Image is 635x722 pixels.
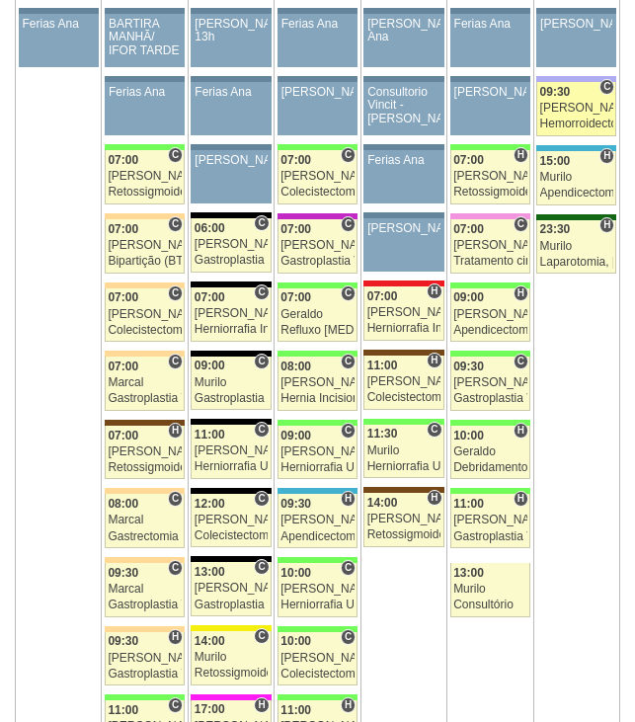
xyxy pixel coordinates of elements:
[536,220,616,275] a: H 23:30 Murilo Laparotomia, [GEOGRAPHIC_DATA], Drenagem, Bridas
[450,282,530,288] div: Key: Brasil
[540,154,571,168] span: 15:00
[453,497,484,511] span: 11:00
[280,239,354,252] div: [PERSON_NAME]
[191,281,271,287] div: Key: Blanc
[280,153,311,167] span: 07:00
[195,460,268,473] div: Herniorrafia Umbilical
[105,494,185,548] a: C 08:00 Marcal Gastrectomia Vertical
[108,170,181,183] div: [PERSON_NAME]
[195,582,268,595] div: [PERSON_NAME]
[367,460,440,473] div: Herniorrafia Umbilical
[105,626,185,632] div: Key: Bartira
[450,219,530,274] a: C 07:00 [PERSON_NAME] Tratamento cirúrgico da Diástase do reto abdomem
[108,222,138,236] span: 07:00
[427,490,441,506] span: Hospital
[278,288,357,343] a: C 07:00 Geraldo Refluxo [MEDICAL_DATA] esofágico Robótico
[363,218,443,272] a: [PERSON_NAME]
[453,255,526,268] div: Tratamento cirúrgico da Diástase do reto abdomem
[281,86,354,99] div: [PERSON_NAME]
[191,150,271,203] a: [PERSON_NAME]
[195,529,268,542] div: Colecistectomia com Colangiografia VL
[195,497,225,511] span: 12:00
[453,530,526,543] div: Gastroplastia VL
[191,287,271,342] a: C 07:00 [PERSON_NAME] Herniorrafia Ing. Bilateral VL
[254,284,269,300] span: Consultório
[363,425,443,479] a: C 11:30 Murilo Herniorrafia Umbilical
[254,697,269,713] span: Hospital
[254,628,269,644] span: Consultório
[450,213,530,219] div: Key: Albert Einstein
[195,599,268,611] div: Gastroplastia VL
[367,306,440,319] div: [PERSON_NAME]
[168,629,183,645] span: Hospital
[168,423,183,439] span: Hospital
[280,308,354,321] div: Geraldo
[108,599,181,611] div: Gastroplastia VL
[195,154,267,167] div: [PERSON_NAME]
[450,420,530,426] div: Key: Brasil
[108,308,181,321] div: [PERSON_NAME]
[105,144,185,150] div: Key: Brasil
[19,8,99,14] div: Key: Aviso
[108,186,181,199] div: Retossigmoidectomia Robótica
[453,222,484,236] span: 07:00
[195,514,268,526] div: [PERSON_NAME]
[514,491,528,507] span: Hospital
[540,256,613,269] div: Laparotomia, [GEOGRAPHIC_DATA], Drenagem, Bridas
[427,283,441,299] span: Hospital
[108,153,138,167] span: 07:00
[105,357,185,411] a: C 07:00 Marcal Gastroplastia VL
[363,419,443,425] div: Key: Brasil
[450,82,530,135] a: [PERSON_NAME]
[278,351,357,357] div: Key: Brasil
[195,18,267,43] div: [PERSON_NAME] 13h
[191,144,271,150] div: Key: Aviso
[363,356,443,410] a: H 11:00 [PERSON_NAME] Colecistectomia com Colangiografia VL
[363,76,443,82] div: Key: Aviso
[191,694,271,700] div: Key: Pro Matre
[280,429,311,442] span: 09:00
[536,14,616,67] a: [PERSON_NAME]
[280,255,354,268] div: Gastroplastia VL
[278,150,357,204] a: C 07:00 [PERSON_NAME] Colecistectomia com Colangiografia VL
[450,8,530,14] div: Key: Aviso
[195,634,225,648] span: 14:00
[108,290,138,304] span: 07:00
[278,82,357,135] a: [PERSON_NAME]
[540,240,613,253] div: Murilo
[514,354,528,369] span: Consultório
[105,426,185,480] a: H 07:00 [PERSON_NAME] Retossigmoidectomia Abdominal VL
[427,353,441,368] span: Hospital
[105,420,185,426] div: Key: Santa Joana
[453,170,526,183] div: [PERSON_NAME]
[514,147,528,163] span: Hospital
[367,427,398,441] span: 11:30
[195,376,268,389] div: Murilo
[341,354,356,369] span: Consultório
[278,563,357,617] a: C 10:00 [PERSON_NAME] Herniorrafia Umbilical
[453,290,484,304] span: 09:00
[254,215,269,231] span: Consultório
[191,76,271,82] div: Key: Aviso
[454,18,526,31] div: Ferias Ana
[195,221,225,235] span: 06:00
[341,423,356,439] span: Consultório
[108,324,181,337] div: Colecistectomia com Colangiografia VL
[108,497,138,511] span: 08:00
[450,150,530,204] a: H 07:00 [PERSON_NAME] Retossigmoidectomia Robótica
[195,323,268,336] div: Herniorrafia Ing. Bilateral VL
[450,357,530,411] a: C 09:30 [PERSON_NAME] Gastroplastia VL
[453,376,526,389] div: [PERSON_NAME]
[450,488,530,494] div: Key: Brasil
[367,375,440,388] div: [PERSON_NAME]
[341,285,356,301] span: Consultório
[363,82,443,135] a: Consultorio Vincit - [PERSON_NAME]
[280,583,354,596] div: [PERSON_NAME]
[453,392,526,405] div: Gastroplastia VL
[195,428,225,441] span: 11:00
[367,18,439,43] div: [PERSON_NAME] Ana
[367,222,439,235] div: [PERSON_NAME]
[191,357,271,411] a: C 09:00 Murilo Gastroplastia VL
[453,324,526,337] div: Apendicectomia VL
[105,76,185,82] div: Key: Aviso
